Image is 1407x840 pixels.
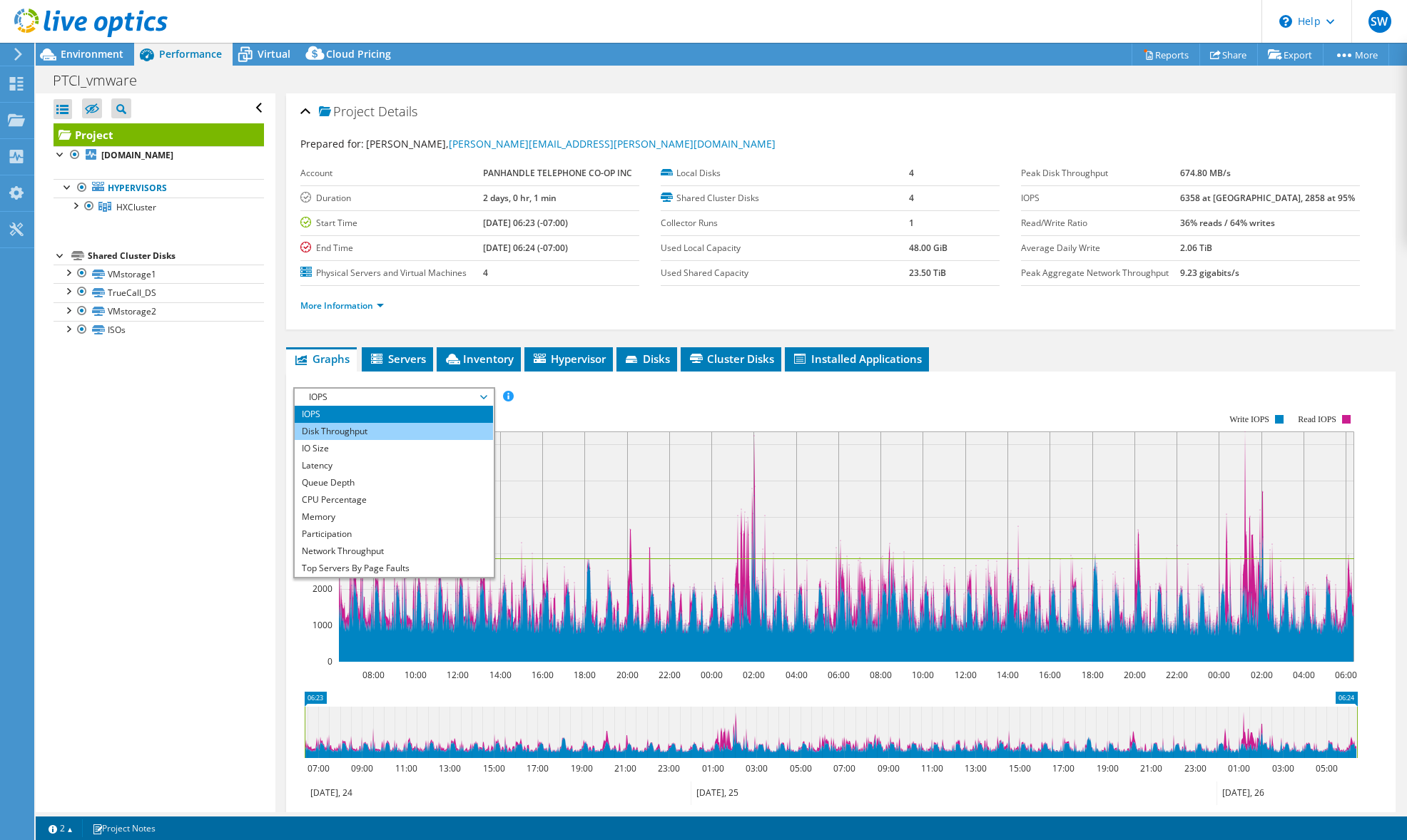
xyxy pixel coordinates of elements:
[326,47,391,61] span: Cloud Pricing
[1257,43,1324,66] a: Export
[616,669,639,681] text: 20:00
[1293,669,1315,681] text: 04:00
[295,508,492,526] li: Memory
[1021,166,1180,180] label: Peak Disk Throughput
[743,669,765,681] text: 02:00
[313,583,332,595] text: 2000
[909,167,914,179] b: 4
[1180,167,1231,179] b: 674.80 MB/s
[39,819,83,837] a: 2
[405,669,427,681] text: 10:00
[1335,669,1357,681] text: 06:00
[661,216,909,230] label: Collector Runs
[449,137,776,150] a: [PERSON_NAME][EMAIL_ADDRESS][PERSON_NAME][DOMAIN_NAME]
[909,267,946,279] b: 23.50 TiB
[366,137,776,150] span: [PERSON_NAME],
[369,352,426,366] span: Servers
[1180,242,1212,254] b: 2.06 TiB
[1230,414,1270,424] text: Write IOPS
[483,267,488,279] b: 4
[362,669,385,681] text: 08:00
[1140,762,1162,774] text: 21:00
[1180,217,1275,229] b: 36% reads / 64% writes
[293,352,350,366] span: Graphs
[1180,192,1355,204] b: 6358 at [GEOGRAPHIC_DATA], 2858 at 95%
[258,47,290,61] span: Virtual
[878,762,900,774] text: 09:00
[295,440,492,457] li: IO Size
[1021,216,1180,230] label: Read/Write Ratio
[1228,762,1250,774] text: 01:00
[833,762,855,774] text: 07:00
[295,526,492,543] li: Participation
[702,762,724,774] text: 01:00
[790,762,812,774] text: 05:00
[658,762,680,774] text: 23:00
[54,321,264,339] a: ISOs
[295,491,492,508] li: CPU Percentage
[909,192,914,204] b: 4
[1052,762,1075,774] text: 17:00
[295,457,492,474] li: Latency
[61,47,123,61] span: Environment
[300,216,482,230] label: Start Time
[300,241,482,255] label: End Time
[786,669,808,681] text: 04:00
[661,241,909,255] label: Used Local Capacity
[1166,669,1188,681] text: 22:00
[483,192,557,204] b: 2 days, 0 hr, 1 min
[54,146,264,165] a: [DOMAIN_NAME]
[295,423,492,440] li: Disk Throughput
[909,242,948,254] b: 48.00 GiB
[295,560,492,577] li: Top Servers By Page Faults
[661,166,909,180] label: Local Disks
[300,266,482,280] label: Physical Servers and Virtual Machines
[965,762,987,774] text: 13:00
[574,669,596,681] text: 18:00
[532,352,606,366] span: Hypervisor
[1208,669,1230,681] text: 00:00
[1021,266,1180,280] label: Peak Aggregate Network Throughput
[300,166,482,180] label: Account
[1279,15,1292,28] svg: \n
[300,137,364,150] label: Prepared for:
[308,762,330,774] text: 07:00
[1323,43,1389,66] a: More
[792,352,922,366] span: Installed Applications
[54,302,264,321] a: VMstorage2
[688,352,774,366] span: Cluster Disks
[912,669,934,681] text: 10:00
[300,191,482,205] label: Duration
[295,474,492,491] li: Queue Depth
[571,762,593,774] text: 19:00
[624,352,670,366] span: Disks
[997,669,1019,681] text: 14:00
[116,201,156,213] span: HXCluster
[661,191,909,205] label: Shared Cluster Disks
[1039,669,1061,681] text: 16:00
[701,669,723,681] text: 00:00
[54,198,264,216] a: HXCluster
[1082,669,1104,681] text: 18:00
[489,669,512,681] text: 14:00
[1184,762,1207,774] text: 23:00
[614,762,636,774] text: 21:00
[1009,762,1031,774] text: 15:00
[661,266,909,280] label: Used Shared Capacity
[955,669,977,681] text: 12:00
[327,655,332,667] text: 0
[395,762,417,774] text: 11:00
[1021,241,1180,255] label: Average Daily Write
[378,103,417,120] span: Details
[483,242,568,254] b: [DATE] 06:24 (-07:00)
[659,669,681,681] text: 22:00
[1368,10,1391,33] span: SW
[1199,43,1258,66] a: Share
[746,762,768,774] text: 03:00
[909,217,914,229] b: 1
[1124,669,1146,681] text: 20:00
[1097,762,1119,774] text: 19:00
[1299,414,1337,424] text: Read IOPS
[302,389,485,406] span: IOPS
[444,352,514,366] span: Inventory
